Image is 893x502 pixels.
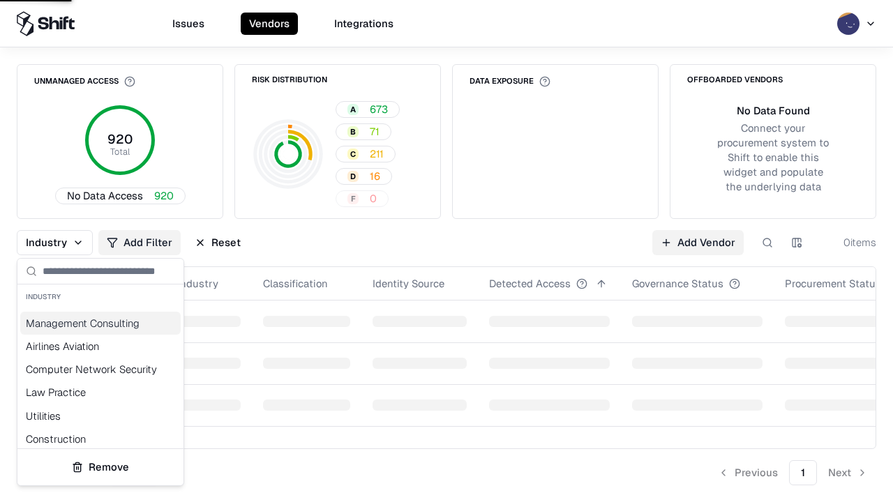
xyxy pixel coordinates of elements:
[17,309,183,448] div: Suggestions
[17,284,183,309] div: Industry
[20,358,181,381] div: Computer Network Security
[20,312,181,335] div: Management Consulting
[20,335,181,358] div: Airlines Aviation
[20,381,181,404] div: Law Practice
[20,404,181,427] div: Utilities
[20,427,181,450] div: Construction
[23,455,178,480] button: Remove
